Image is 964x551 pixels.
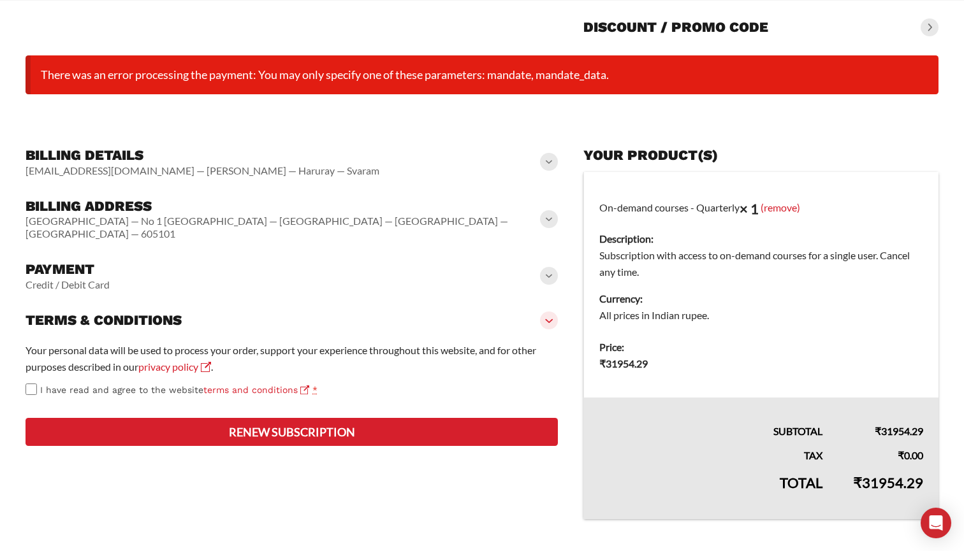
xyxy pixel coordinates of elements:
[599,357,606,369] span: ₹
[26,197,543,215] h3: Billing address
[875,425,881,437] span: ₹
[740,200,759,217] strong: × 1
[853,474,923,491] bdi: 31954.29
[26,215,543,240] vaadin-horizontal-layout: [GEOGRAPHIC_DATA] — No 1 [GEOGRAPHIC_DATA] — [GEOGRAPHIC_DATA] — [GEOGRAPHIC_DATA] — [GEOGRAPHIC_...
[898,449,923,461] bdi: 0.00
[26,383,37,395] input: I have read and agree to the websiteterms and conditions *
[853,474,862,491] span: ₹
[599,290,923,307] dt: Currency:
[26,55,938,94] li: There was an error processing the payment: You may only specify one of these parameters: mandate,...
[26,147,379,164] h3: Billing details
[584,172,938,331] td: On-demand courses - Quarterly
[40,385,309,395] span: I have read and agree to the website
[875,425,923,437] bdi: 31954.29
[26,342,558,375] p: Your personal data will be used to process your order, support your experience throughout this we...
[312,385,318,395] abbr: required
[584,397,838,440] th: Subtotal
[761,201,800,213] a: (remove)
[599,231,923,247] dt: Description:
[599,357,648,369] bdi: 31954.29
[599,339,923,355] dt: Price:
[26,261,110,278] h3: Payment
[599,307,923,324] dd: All prices in Indian rupee.
[203,385,309,395] a: terms and conditions
[921,508,951,538] div: Open Intercom Messenger
[584,464,838,520] th: Total
[26,278,110,291] vaadin-horizontal-layout: Credit / Debit Card
[898,449,904,461] span: ₹
[583,18,768,36] h3: Discount / promo code
[138,361,211,373] a: privacy policy
[26,164,379,177] vaadin-horizontal-layout: [EMAIL_ADDRESS][DOMAIN_NAME] — [PERSON_NAME] — Haruray — Svaram
[26,418,558,446] button: Renew subscription
[599,247,923,280] dd: Subscription with access to on-demand courses for a single user. Cancel any time.
[584,440,838,464] th: Tax
[26,311,182,329] h3: Terms & conditions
